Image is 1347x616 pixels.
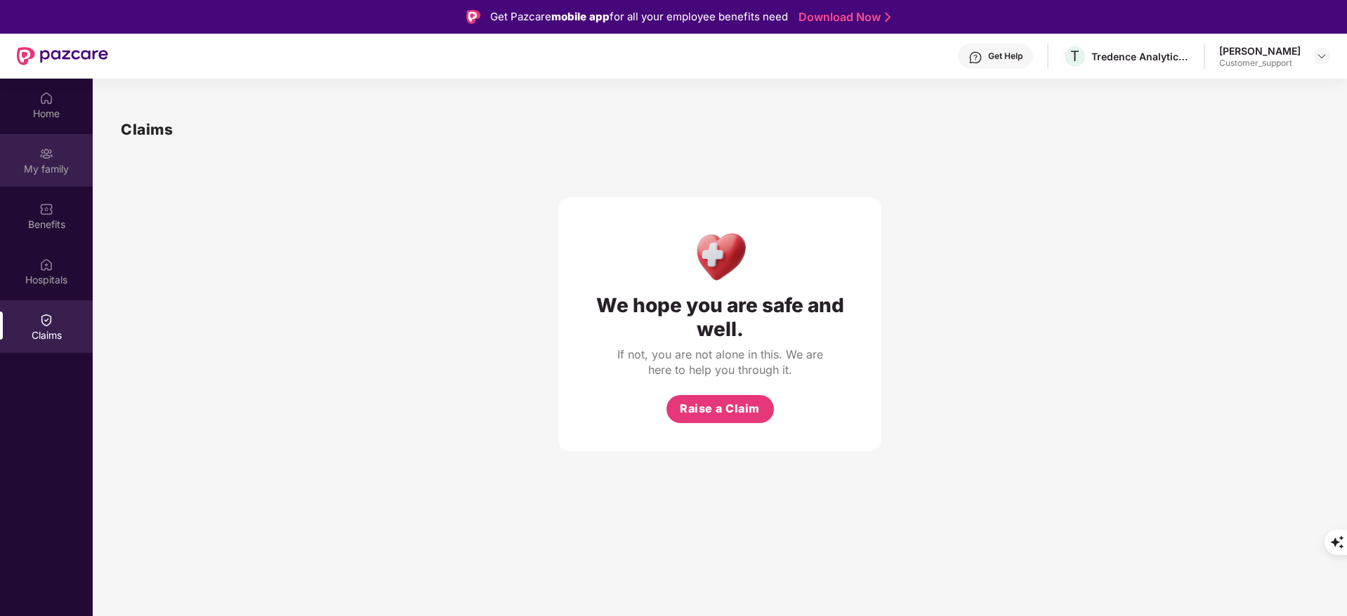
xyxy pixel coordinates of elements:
h1: Claims [121,118,173,141]
img: Logo [466,10,480,24]
img: svg+xml;base64,PHN2ZyBpZD0iRHJvcGRvd24tMzJ4MzIiIHhtbG5zPSJodHRwOi8vd3d3LnczLm9yZy8yMDAwL3N2ZyIgd2... [1316,51,1327,62]
img: svg+xml;base64,PHN2ZyBpZD0iQ2xhaW0iIHhtbG5zPSJodHRwOi8vd3d3LnczLm9yZy8yMDAwL3N2ZyIgd2lkdGg9IjIwIi... [39,313,53,327]
div: We hope you are safe and well. [586,293,853,341]
div: [PERSON_NAME] [1219,44,1301,58]
img: svg+xml;base64,PHN2ZyBpZD0iQmVuZWZpdHMiIHhtbG5zPSJodHRwOi8vd3d3LnczLm9yZy8yMDAwL3N2ZyIgd2lkdGg9Ij... [39,202,53,216]
img: svg+xml;base64,PHN2ZyBpZD0iSGVscC0zMngzMiIgeG1sbnM9Imh0dHA6Ly93d3cudzMub3JnLzIwMDAvc3ZnIiB3aWR0aD... [968,51,983,65]
img: svg+xml;base64,PHN2ZyBpZD0iSG9zcGl0YWxzIiB4bWxucz0iaHR0cDovL3d3dy53My5vcmcvMjAwMC9zdmciIHdpZHRoPS... [39,257,53,272]
div: Tredence Analytics Solutions Private Limited [1091,50,1190,63]
div: If not, you are not alone in this. We are here to help you through it. [615,347,825,377]
span: Raise a Claim [680,400,760,417]
button: Raise a Claim [666,395,774,423]
img: New Pazcare Logo [17,47,108,65]
img: Stroke [885,10,891,25]
div: Customer_support [1219,58,1301,69]
a: Download Now [799,10,886,25]
div: Get Pazcare for all your employee benefits need [490,8,788,25]
div: Get Help [988,51,1023,62]
img: svg+xml;base64,PHN2ZyB3aWR0aD0iMjAiIGhlaWdodD0iMjAiIHZpZXdCb3g9IjAgMCAyMCAyMCIgZmlsbD0ibm9uZSIgeG... [39,147,53,161]
img: svg+xml;base64,PHN2ZyBpZD0iSG9tZSIgeG1sbnM9Imh0dHA6Ly93d3cudzMub3JnLzIwMDAvc3ZnIiB3aWR0aD0iMjAiIG... [39,91,53,105]
strong: mobile app [551,10,610,23]
img: Health Care [690,225,751,286]
span: T [1070,48,1079,65]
